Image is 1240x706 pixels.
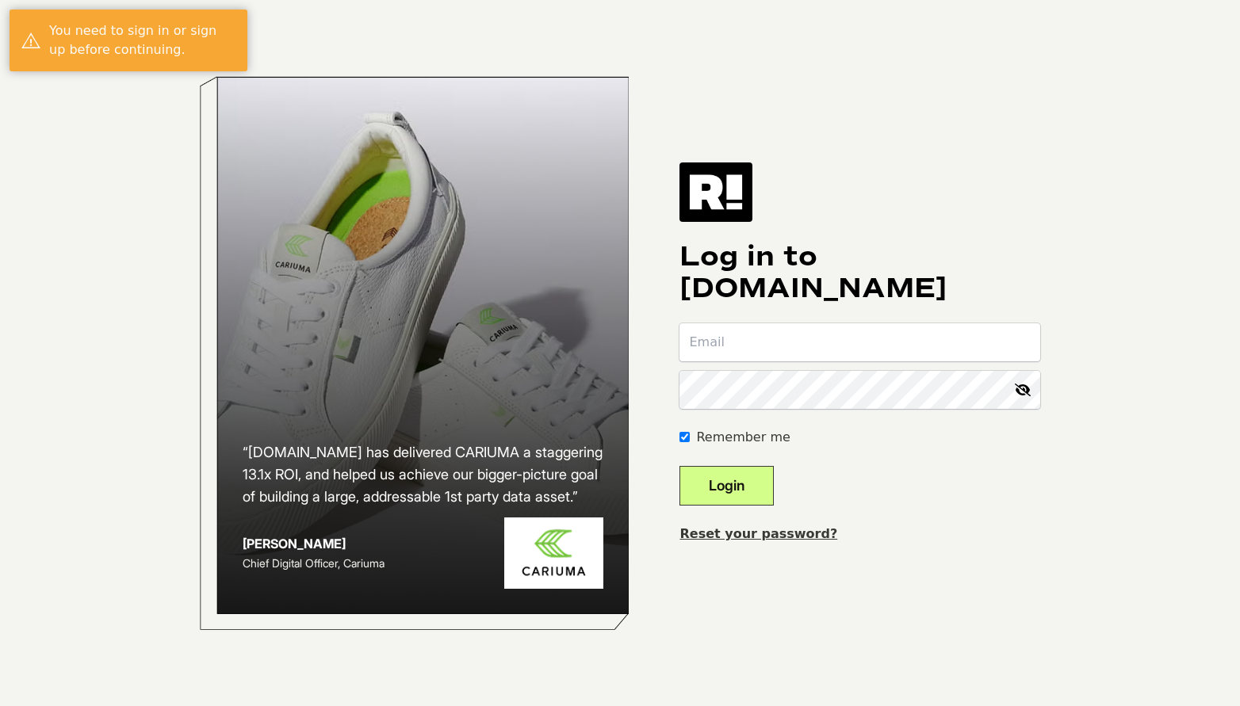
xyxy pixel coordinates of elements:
span: Chief Digital Officer, Cariuma [243,556,385,570]
h2: “[DOMAIN_NAME] has delivered CARIUMA a staggering 13.1x ROI, and helped us achieve our bigger-pic... [243,441,604,508]
img: Retention.com [679,162,752,221]
img: Cariuma [504,517,603,590]
a: Reset your password? [679,526,837,541]
strong: [PERSON_NAME] [243,536,346,551]
h1: Log in to [DOMAIN_NAME] [679,241,1040,304]
div: You need to sign in or sign up before continuing. [49,21,235,59]
label: Remember me [696,428,790,447]
input: Email [679,323,1040,361]
button: Login [679,466,774,506]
